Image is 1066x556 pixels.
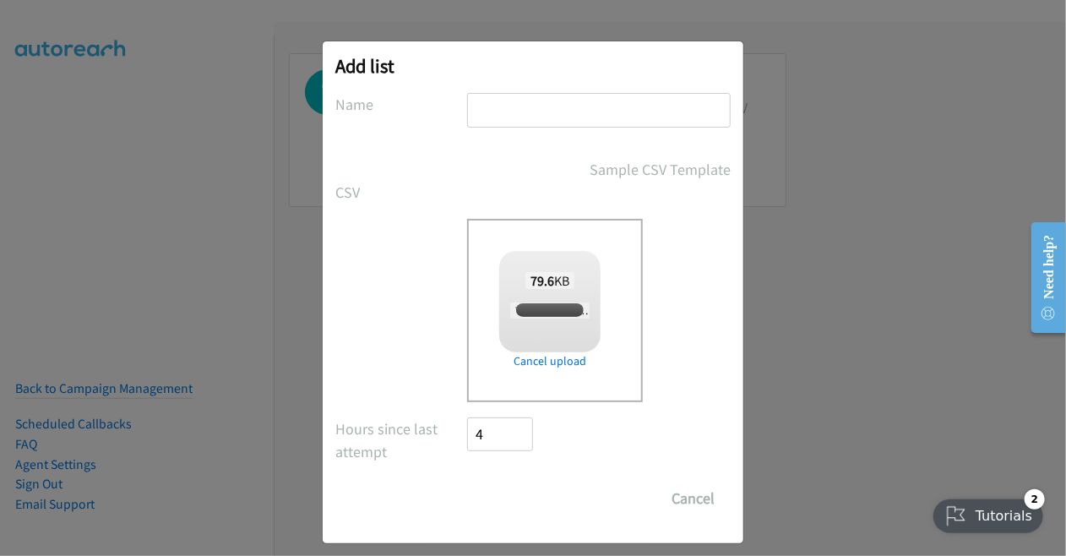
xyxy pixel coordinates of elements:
button: Cancel [655,482,731,515]
label: Name [335,93,467,116]
label: Hours since last attempt [335,417,467,463]
a: Cancel upload [499,352,601,370]
h2: Add list [335,54,731,78]
strong: 79.6 [530,272,554,289]
a: Sample CSV Template [590,158,731,181]
iframe: Checklist [923,482,1053,543]
span: KB [525,272,575,289]
span: Terracom2 0905.csv [510,303,610,319]
label: CSV [335,181,467,204]
iframe: Resource Center [1018,210,1066,345]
